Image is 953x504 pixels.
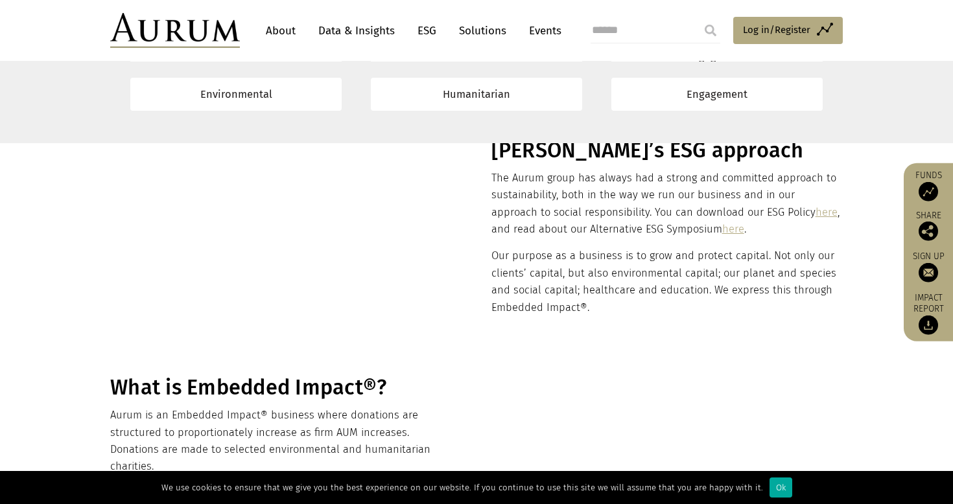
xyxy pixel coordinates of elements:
[312,19,401,43] a: Data & Insights
[523,19,561,43] a: Events
[110,407,458,475] p: Aurum is an Embedded Impact® business where donations are structured to proportionately increase ...
[491,247,840,316] p: Our purpose as a business is to grow and protect capital. Not only our clients’ capital, but also...
[770,477,792,498] div: Ok
[110,375,458,400] h1: What is Embedded Impact®?
[130,78,342,111] a: Environmental
[733,17,843,44] a: Log in/Register
[371,78,582,111] a: Humanitarian
[910,251,947,282] a: Sign up
[722,223,744,235] a: here
[919,263,938,282] img: Sign up to our newsletter
[910,211,947,241] div: Share
[919,222,938,241] img: Share this post
[491,138,840,163] h1: [PERSON_NAME]’s ESG approach
[743,22,810,38] span: Log in/Register
[611,78,823,111] a: Engagement
[259,19,302,43] a: About
[453,19,513,43] a: Solutions
[816,206,838,218] a: here
[491,170,840,238] p: The Aurum group has always had a strong and committed approach to sustainability, both in the way...
[919,182,938,201] img: Access Funds
[910,292,947,335] a: Impact report
[698,17,724,43] input: Submit
[411,19,443,43] a: ESG
[110,13,240,48] img: Aurum
[910,170,947,201] a: Funds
